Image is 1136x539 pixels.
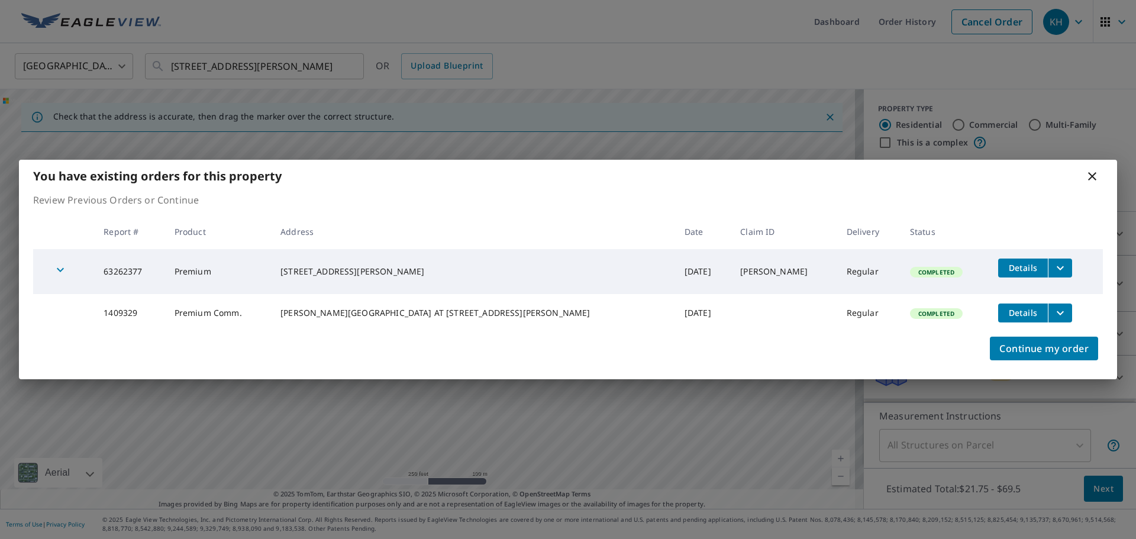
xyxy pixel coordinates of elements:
[901,214,989,249] th: Status
[731,249,837,294] td: [PERSON_NAME]
[33,193,1103,207] p: Review Previous Orders or Continue
[911,268,961,276] span: Completed
[1048,304,1072,322] button: filesDropdownBtn-1409329
[675,294,731,332] td: [DATE]
[837,214,901,249] th: Delivery
[94,294,164,332] td: 1409329
[675,249,731,294] td: [DATE]
[731,214,837,249] th: Claim ID
[280,307,666,319] div: [PERSON_NAME][GEOGRAPHIC_DATA] AT [STREET_ADDRESS][PERSON_NAME]
[165,214,271,249] th: Product
[998,259,1048,277] button: detailsBtn-63262377
[94,249,164,294] td: 63262377
[837,249,901,294] td: Regular
[280,266,666,277] div: [STREET_ADDRESS][PERSON_NAME]
[990,337,1098,360] button: Continue my order
[911,309,961,318] span: Completed
[33,168,282,184] b: You have existing orders for this property
[94,214,164,249] th: Report #
[271,214,675,249] th: Address
[1048,259,1072,277] button: filesDropdownBtn-63262377
[1005,262,1041,273] span: Details
[999,340,1089,357] span: Continue my order
[1005,307,1041,318] span: Details
[998,304,1048,322] button: detailsBtn-1409329
[837,294,901,332] td: Regular
[675,214,731,249] th: Date
[165,249,271,294] td: Premium
[165,294,271,332] td: Premium Comm.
